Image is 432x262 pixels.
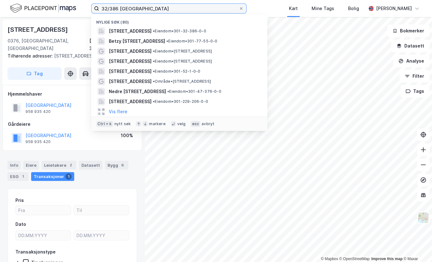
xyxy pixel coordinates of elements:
[109,88,166,95] span: Nedre [STREET_ADDRESS]
[153,59,155,64] span: •
[109,37,165,45] span: Betzy [STREET_ADDRESS]
[15,220,26,228] div: Dato
[312,5,334,12] div: Mine Tags
[121,132,133,139] div: 100%
[153,29,206,34] span: Eiendom • 301-32-386-0-0
[376,5,412,12] div: [PERSON_NAME]
[109,47,152,55] span: [STREET_ADDRESS]
[8,67,62,80] button: Tag
[153,49,212,54] span: Eiendom • [STREET_ADDRESS]
[8,90,137,98] div: Hjemmelshaver
[31,172,74,181] div: Transaksjoner
[20,173,26,180] div: 1
[25,139,51,144] div: 958 935 420
[8,161,21,170] div: Info
[153,29,155,33] span: •
[23,161,39,170] div: Eiere
[109,27,152,35] span: [STREET_ADDRESS]
[348,5,359,12] div: Bolig
[8,52,132,60] div: [STREET_ADDRESS]
[8,120,137,128] div: Gårdeiere
[65,173,72,180] div: 1
[15,248,56,256] div: Transaksjonstype
[109,68,152,75] span: [STREET_ADDRESS]
[119,162,126,168] div: 6
[25,109,51,114] div: 958 935 420
[371,257,402,261] a: Improve this map
[153,99,208,104] span: Eiendom • 301-229-206-0-0
[339,257,370,261] a: OpenStreetMap
[109,98,152,105] span: [STREET_ADDRESS]
[8,172,29,181] div: ESG
[177,121,186,126] div: velg
[167,89,169,94] span: •
[8,37,89,52] div: 0376, [GEOGRAPHIC_DATA], [GEOGRAPHIC_DATA]
[153,99,155,104] span: •
[391,40,429,52] button: Datasett
[8,53,54,59] span: Tilhørende adresser:
[74,231,129,240] input: DD.MM.YYYY
[153,59,212,64] span: Eiendom • [STREET_ADDRESS]
[393,55,429,67] button: Analyse
[191,121,200,127] div: esc
[109,108,127,115] button: Vis flere
[114,121,131,126] div: nytt søk
[105,161,128,170] div: Bygg
[16,205,71,215] input: Fra
[166,39,168,43] span: •
[153,49,155,53] span: •
[42,161,76,170] div: Leietakere
[99,4,239,13] input: Søk på adresse, matrikkel, gårdeiere, leietakere eller personer
[8,25,69,35] div: [STREET_ADDRESS]
[167,89,221,94] span: Eiendom • 301-47-376-0-0
[321,257,338,261] a: Mapbox
[401,232,432,262] div: Kontrollprogram for chat
[417,212,429,224] img: Z
[96,121,113,127] div: Ctrl + k
[79,161,102,170] div: Datasett
[149,121,165,126] div: markere
[74,205,129,215] input: Til
[91,15,267,26] div: Nylige søk (80)
[153,79,211,84] span: Område • [STREET_ADDRESS]
[401,232,432,262] iframe: Chat Widget
[166,39,217,44] span: Eiendom • 301-77-55-0-0
[68,162,74,168] div: 2
[387,25,429,37] button: Bokmerker
[10,3,76,14] img: logo.f888ab2527a4732fd821a326f86c7f29.svg
[109,78,152,85] span: [STREET_ADDRESS]
[400,85,429,98] button: Tags
[202,121,214,126] div: avbryt
[16,231,71,240] input: DD.MM.YYYY
[109,58,152,65] span: [STREET_ADDRESS]
[89,37,137,52] div: [GEOGRAPHIC_DATA], 32/3
[153,69,155,74] span: •
[15,197,24,204] div: Pris
[289,5,298,12] div: Kart
[153,79,155,84] span: •
[399,70,429,82] button: Filter
[153,69,200,74] span: Eiendom • 301-52-1-0-0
